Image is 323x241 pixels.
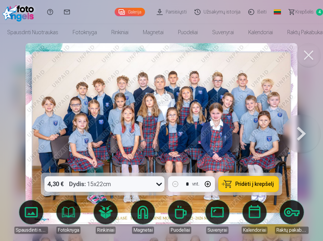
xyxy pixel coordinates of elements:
[205,24,241,41] a: Suvenyrai
[136,24,171,41] a: Magnetai
[163,200,197,234] a: Puodeliai
[171,24,205,41] a: Puodeliai
[275,200,309,234] a: Raktų pakabukas
[96,227,116,234] div: Rinkiniai
[65,24,104,41] a: Fotoknyga
[2,2,37,22] img: /fa2
[201,200,234,234] a: Suvenyrai
[69,180,86,188] strong: Dydis :
[192,180,199,188] div: vnt.
[238,200,271,234] a: Kalendoriai
[169,227,191,234] div: Puodeliai
[104,24,136,41] a: Rinkiniai
[44,176,67,192] div: 4,30 €
[126,200,160,234] a: Magnetai
[115,8,145,16] a: Galerija
[219,176,279,192] button: Pridėti į krepšelį
[14,227,48,234] div: Spausdinti nuotraukas
[89,200,122,234] a: Rinkiniai
[316,9,323,16] span: 4
[295,8,314,16] span: Krepšelis
[14,200,48,234] a: Spausdinti nuotraukas
[241,24,280,41] a: Kalendoriai
[242,227,267,234] div: Kalendoriai
[52,200,85,234] a: Fotoknyga
[69,176,111,192] div: 15x22cm
[206,227,228,234] div: Suvenyrai
[56,227,80,234] div: Fotoknyga
[132,227,154,234] div: Magnetai
[275,227,309,234] div: Raktų pakabukas
[235,181,274,187] span: Pridėti į krepšelį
